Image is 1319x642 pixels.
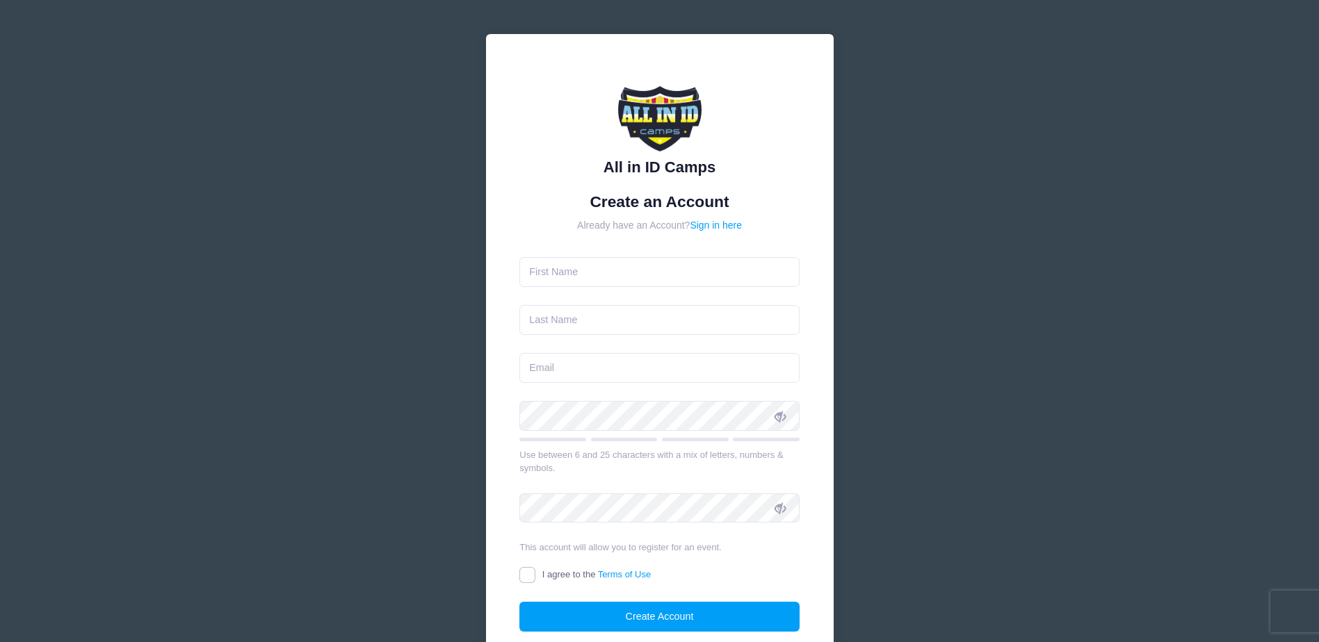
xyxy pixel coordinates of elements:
[690,220,742,231] a: Sign in here
[519,218,800,233] div: Already have an Account?
[519,448,800,475] div: Use between 6 and 25 characters with a mix of letters, numbers & symbols.
[542,569,651,579] span: I agree to the
[519,353,800,383] input: Email
[519,567,535,583] input: I agree to theTerms of Use
[618,68,702,151] img: All in ID Camps
[519,305,800,335] input: Last Name
[519,156,800,179] div: All in ID Camps
[519,257,800,287] input: First Name
[519,192,800,211] h1: Create an Account
[598,569,652,579] a: Terms of Use
[519,602,800,632] button: Create Account
[519,541,800,554] div: This account will allow you to register for an event.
